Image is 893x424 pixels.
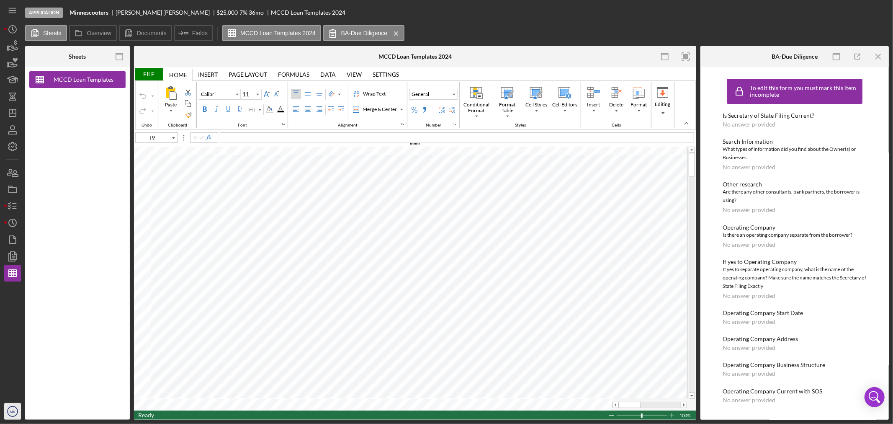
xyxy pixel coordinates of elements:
[273,68,315,80] div: Formulas
[183,98,193,109] div: Copy
[410,90,431,98] div: General
[772,53,818,60] div: BA-Due Diligence
[236,123,249,128] div: Font
[158,82,197,128] div: Clipboard
[723,224,867,231] div: Operating Company
[336,105,346,115] div: Increase Indent
[409,105,419,115] div: Percent Style
[550,85,579,117] div: Cell Editors
[723,241,775,248] div: No answer provided
[723,181,867,188] div: Other research
[399,121,406,127] div: indicatorAlignment
[723,292,775,299] div: No answer provided
[723,344,775,351] div: No answer provided
[235,104,245,114] label: Double Underline
[723,145,867,162] div: What types of information did you find about the Owner(s) or Businesses.
[865,387,885,407] div: Open Intercom Messenger
[272,89,282,99] div: Decrease Font Size
[608,411,615,420] div: Zoom Out
[314,89,324,99] label: Bottom Align
[336,123,360,128] div: Alignment
[222,25,321,41] button: MCCD Loan Templates 2024
[586,101,602,109] div: Insert
[723,310,867,316] div: Operating Company Start Date
[303,89,313,99] label: Middle Align
[347,71,362,78] div: View
[271,9,345,16] div: MCCD Loan Templates 2024
[280,121,287,127] div: indicatorFonts
[723,188,867,204] div: Are there any other consultants, bank partners, the borrower is using?
[183,87,193,97] div: Cut
[247,105,263,115] div: Border
[437,105,447,115] div: Increase Decimal
[192,30,208,36] label: Fields
[341,68,367,80] div: View
[50,71,117,88] div: MCCD Loan Templates 2024
[164,69,193,81] div: Home
[43,30,62,36] label: Sheets
[217,9,238,16] span: $25,000
[184,110,194,120] label: Format Painter
[163,101,178,109] div: Paste
[652,84,674,118] div: Editing
[10,409,16,414] text: MK
[723,231,867,239] div: Is there an operating company separate from the borrower?
[275,104,286,114] div: Font Color
[320,71,336,78] div: Data
[462,101,491,114] div: Conditional Format
[723,138,867,145] div: Search Information
[327,89,342,99] div: Orientation
[341,30,388,36] label: BA-Due Diligence
[138,411,154,419] span: Ready
[198,71,218,78] div: Insert
[137,30,167,36] label: Documents
[87,30,111,36] label: Overview
[654,101,672,108] div: Editing
[352,105,399,114] div: Merge & Center
[323,25,405,41] button: BA-Due Diligence
[223,68,273,80] div: Page Layout
[25,8,63,18] div: Application
[669,411,675,420] div: Zoom In
[629,101,649,109] div: Format
[138,411,154,420] div: In Ready mode
[140,123,154,128] div: Undo
[291,105,301,115] label: Left Align
[352,89,388,99] label: Wrap Text
[524,101,549,109] div: Cell Styles
[723,318,775,325] div: No answer provided
[367,68,404,80] div: Settings
[361,106,399,113] div: Merge & Center
[628,85,650,117] div: Format
[119,25,172,41] button: Documents
[199,89,241,100] div: Font Family
[223,104,233,114] label: Underline
[679,411,692,420] div: Zoom level
[134,68,163,80] div: File
[197,82,288,128] div: Font
[492,85,522,119] div: Format Table
[419,105,430,115] div: Comma Style
[723,121,775,128] div: No answer provided
[288,82,407,128] div: Alignment
[314,105,324,115] label: Right Align
[407,82,460,128] div: Number
[361,90,387,98] div: Wrap Text
[315,68,341,80] div: Data
[424,123,443,128] div: Number
[169,72,187,78] div: Home
[551,101,579,109] div: Cell Editors
[303,105,313,115] label: Center Align
[378,53,452,60] div: MCCD Loan Templates 2024
[262,89,272,99] div: Increase Font Size
[460,82,581,128] div: Styles
[240,30,316,36] label: MCCD Loan Templates 2024
[211,104,221,114] label: Italic
[239,9,247,16] div: 7 %
[605,85,627,117] div: Delete
[523,85,549,117] div: Cell Styles
[723,259,867,265] div: If yes to Operating Company
[447,105,457,115] div: Decrease Decimal
[241,89,262,100] div: Font Size
[25,25,67,41] button: Sheets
